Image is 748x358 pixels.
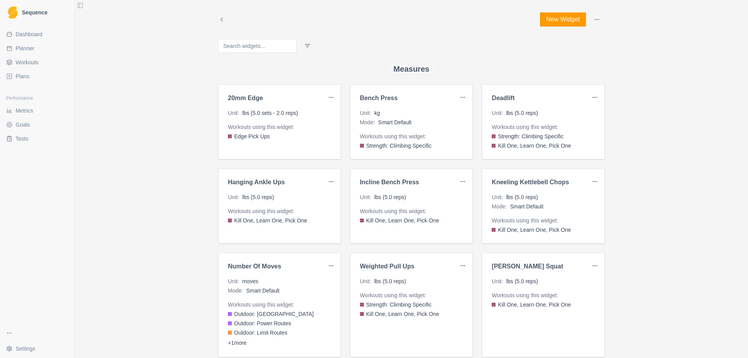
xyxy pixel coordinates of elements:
[374,277,406,285] span: lbs (5.0 reps)
[498,226,571,234] span: Kill One, Learn One, Pick One
[228,263,325,270] h3: Number of Moves
[360,94,457,102] h3: Bench Press
[8,6,18,19] img: Logo
[228,287,243,295] span: Mode :
[492,301,595,309] a: Kill One, Learn One, Pick One
[234,319,291,327] span: Outdoor: Power Routes
[228,217,331,224] a: Kill One, Learn One, Pick One
[540,12,586,26] button: New Widget
[228,132,331,140] a: Edge Pick Ups
[3,3,71,22] a: LogoSequence
[360,217,463,224] a: Kill One, Learn One, Pick One
[374,193,406,201] span: lbs (5.0 reps)
[3,118,71,131] a: Goals
[3,28,71,41] a: Dashboard
[498,132,563,140] span: Strength: Climbing Specific
[228,123,331,131] p: Workouts using this widget:
[492,291,595,299] p: Workouts using this widget:
[228,193,239,201] span: Unit :
[3,42,71,55] a: Planner
[16,72,29,80] span: Plans
[492,193,503,201] span: Unit :
[374,109,380,117] span: kg
[246,287,280,295] span: Smart Default
[492,217,595,224] p: Workouts using this widget:
[498,142,571,150] span: Kill One, Learn One, Pick One
[492,277,503,285] span: Unit :
[492,263,589,270] h3: [PERSON_NAME] Squat
[3,132,71,145] a: Tests
[360,310,463,318] a: Kill One, Learn One, Pick One
[506,277,538,285] span: lbs (5.0 reps)
[498,301,571,309] span: Kill One, Learn One, Pick One
[492,123,595,131] p: Workouts using this widget:
[16,107,33,115] span: Metrics
[366,217,439,224] span: Kill One, Learn One, Pick One
[228,277,239,285] span: Unit :
[228,319,331,327] a: Outdoor: Power Routes
[378,118,412,126] span: Smart Default
[228,310,331,318] a: Outdoor: [GEOGRAPHIC_DATA]
[492,109,503,117] span: Unit :
[492,226,595,234] a: Kill One, Learn One, Pick One
[360,301,463,309] a: Strength: Climbing Specific
[360,277,371,285] span: Unit :
[234,329,287,337] span: Outdoor: Limit Routes
[506,193,538,201] span: lbs (5.0 reps)
[16,121,30,129] span: Goals
[366,310,439,318] span: Kill One, Learn One, Pick One
[228,301,331,309] p: Workouts using this widget:
[492,94,589,102] h3: Deadlift
[242,277,258,285] span: moves
[242,109,298,117] span: lbs (5.0 sets - 2.0 reps)
[492,132,595,140] a: Strength: Climbing Specific
[228,109,239,117] span: Unit :
[3,92,71,104] div: Performance
[242,193,274,201] span: lbs (5.0 reps)
[228,94,325,102] h3: 20mm Edge
[360,109,371,117] span: Unit :
[360,142,463,150] a: Strength: Climbing Specific
[218,39,296,53] input: Search widgets...
[506,109,538,117] span: lbs (5.0 reps)
[3,342,71,355] button: Settings
[234,217,307,224] span: Kill One, Learn One, Pick One
[3,70,71,83] a: Plans
[492,178,589,186] h3: Kneeling Kettlebell Chops
[16,58,39,66] span: Workouts
[228,339,247,347] button: +1more
[16,135,28,143] span: Tests
[16,44,34,52] span: Planner
[228,329,331,337] a: Outdoor: Limit Routes
[360,207,463,215] p: Workouts using this widget:
[393,64,429,74] h2: Measures
[360,132,463,140] p: Workouts using this widget:
[234,310,314,318] span: Outdoor: [GEOGRAPHIC_DATA]
[360,291,463,299] p: Workouts using this widget:
[366,301,432,309] span: Strength: Climbing Specific
[360,263,457,270] h3: Weighted Pull Ups
[360,178,457,186] h3: Incline Bench Press
[22,10,48,15] span: Sequence
[16,30,42,38] span: Dashboard
[360,118,375,126] span: Mode :
[492,203,507,210] span: Mode :
[3,104,71,117] a: Metrics
[228,178,325,186] h3: Hanging Ankle Ups
[228,207,331,215] p: Workouts using this widget:
[234,132,270,140] span: Edge Pick Ups
[366,142,432,150] span: Strength: Climbing Specific
[492,142,595,150] a: Kill One, Learn One, Pick One
[360,193,371,201] span: Unit :
[510,203,543,210] span: Smart Default
[3,56,71,69] a: Workouts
